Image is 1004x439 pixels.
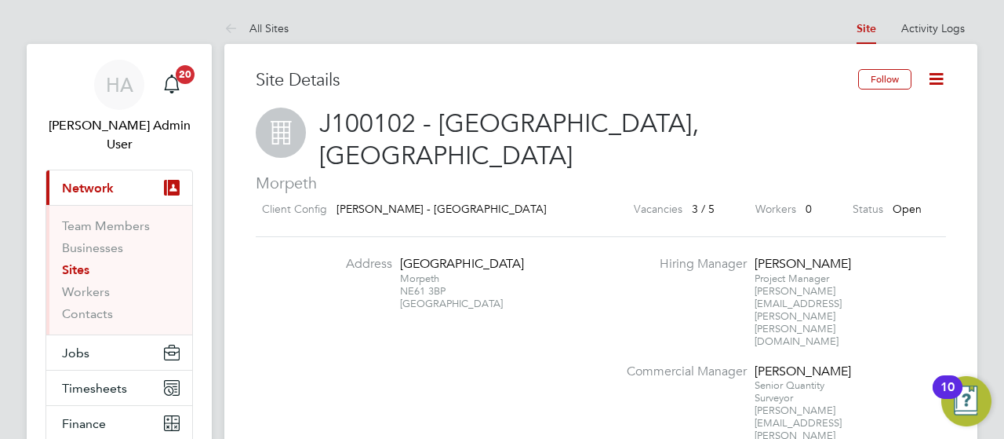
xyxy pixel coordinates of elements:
span: Open [893,202,922,216]
a: 20 [156,60,187,110]
div: 10 [940,387,955,408]
span: 3 / 5 [692,202,715,216]
label: Commercial Manager [615,364,747,380]
a: Activity Logs [901,21,965,35]
a: Site [857,22,876,35]
span: Project Manager [755,272,829,285]
div: [PERSON_NAME] [755,364,853,380]
a: Workers [62,284,110,299]
button: Jobs [46,335,192,370]
label: Hiring Manager [615,256,747,273]
span: [PERSON_NAME] - [GEOGRAPHIC_DATA] [336,202,547,216]
span: HA [106,75,133,95]
label: Workers [755,199,796,219]
span: [PERSON_NAME][EMAIL_ADDRESS][PERSON_NAME][PERSON_NAME][DOMAIN_NAME] [755,284,842,348]
span: Hays Admin User [45,116,193,154]
span: Jobs [62,346,89,360]
a: Sites [62,262,89,277]
div: Network [46,205,192,335]
label: Client Config [262,199,327,219]
span: Network [62,181,114,196]
span: Timesheets [62,381,127,396]
label: Vacancies [634,199,682,219]
a: Businesses [62,240,123,255]
button: Open Resource Center, 10 new notifications [941,376,991,426]
a: Contacts [62,306,113,321]
span: J100102 - [GEOGRAPHIC_DATA], [GEOGRAPHIC_DATA] [319,108,699,172]
div: [GEOGRAPHIC_DATA] [400,256,498,273]
span: 0 [806,202,812,216]
label: Address [306,256,392,273]
span: Senior Quantity Surveyor [755,379,824,404]
span: 20 [176,65,195,84]
span: Finance [62,416,106,431]
a: HA[PERSON_NAME] Admin User [45,60,193,154]
div: [PERSON_NAME] [755,256,853,273]
a: All Sites [224,21,289,35]
div: Morpeth NE61 3BP [GEOGRAPHIC_DATA] [400,273,498,310]
a: Team Members [62,218,150,233]
h3: Site Details [256,69,858,92]
button: Timesheets [46,371,192,405]
span: Morpeth [256,173,946,193]
button: Network [46,170,192,205]
label: Status [853,199,883,219]
button: Follow [858,69,911,90]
